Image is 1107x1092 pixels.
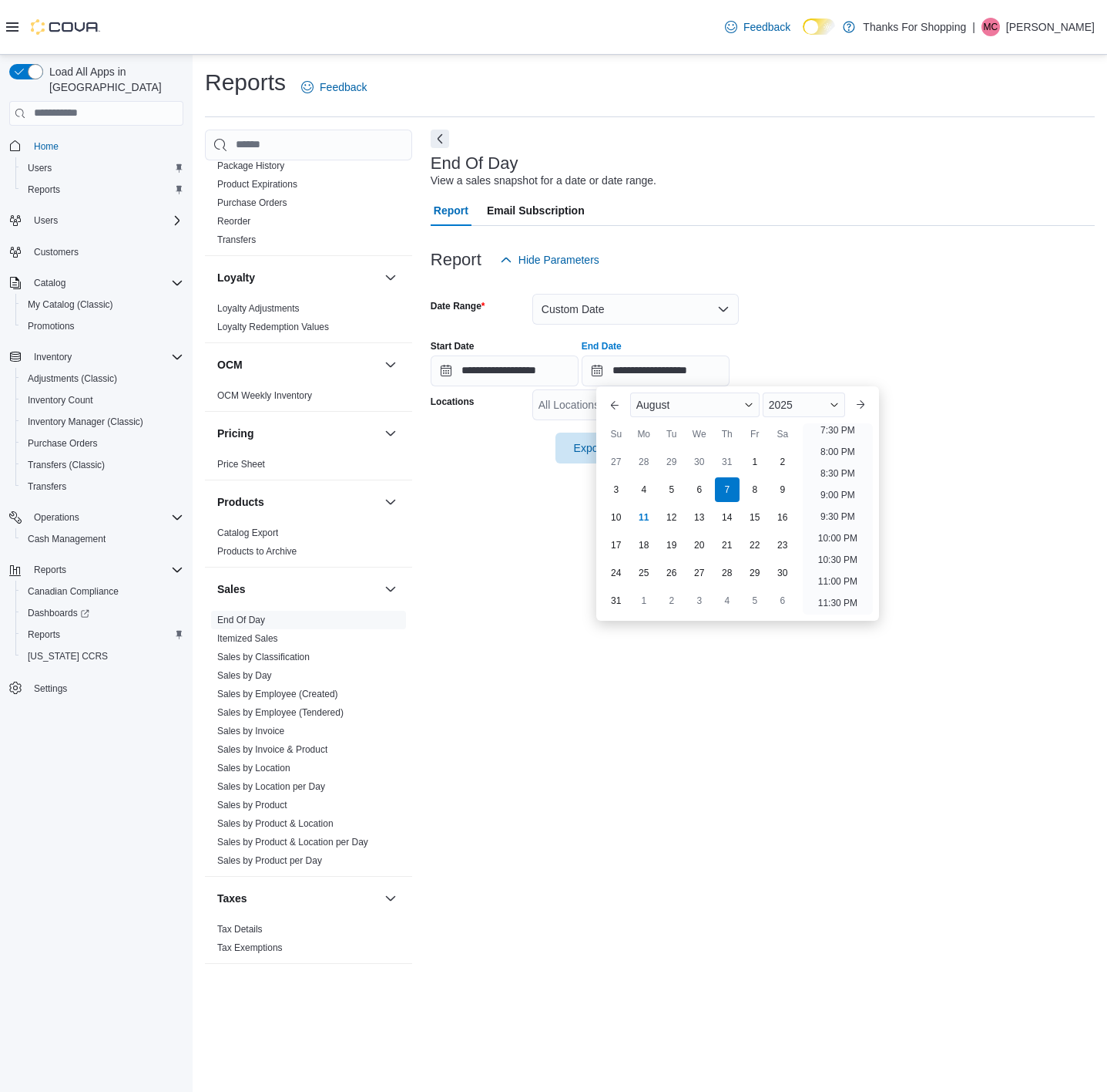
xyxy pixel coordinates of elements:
input: Dark Mode [803,19,835,35]
button: Cash Management [15,528,190,550]
div: day-28 [632,450,656,474]
a: Dashboards [22,604,96,622]
div: day-10 [604,505,629,530]
button: Transfers [15,476,190,497]
span: Dashboards [28,607,89,619]
span: Purchase Orders [28,437,98,450]
button: Hide Parameters [494,244,605,275]
button: Sales [217,581,378,597]
div: Marc Chenier [981,18,1000,36]
span: Washington CCRS [22,647,183,666]
a: Loyalty Adjustments [217,303,300,314]
h3: End Of Day [431,154,518,173]
a: Dashboards [15,602,190,624]
p: | [972,18,975,36]
a: Cash Management [22,530,112,548]
div: Sales [205,611,412,876]
button: OCM [381,356,400,374]
button: Catalog [3,272,190,294]
button: Operations [3,507,190,528]
div: day-17 [604,533,629,558]
span: Reports [34,564,66,576]
div: day-7 [715,477,740,502]
a: Inventory Count [22,391,99,410]
a: End Of Day [217,615,265,625]
div: OCM [205,386,412,411]
div: day-28 [715,561,740,585]
label: Start Date [431,340,475,352]
span: Canadian Compliance [28,585,119,598]
span: Load All Apps in [GEOGRAPHIC_DATA] [43,64,183,95]
button: Loyalty [217,270,378,285]
a: Sales by Employee (Tendered) [217,707,344,718]
span: Reports [28,629,60,641]
div: day-26 [659,561,684,585]
span: End Of Day [217,614,265,626]
span: Transfers (Classic) [22,456,183,474]
span: August [636,399,670,411]
div: day-2 [659,588,684,613]
span: Sales by Day [217,669,272,682]
a: Sales by Location per Day [217,781,325,792]
span: MC [984,18,998,36]
span: Tax Details [217,923,263,935]
span: Catalog Export [217,527,278,539]
div: day-31 [715,450,740,474]
span: My Catalog (Classic) [28,298,113,311]
div: Taxes [205,920,412,963]
button: Catalog [28,274,72,292]
span: Itemized Sales [217,632,278,645]
button: Adjustments (Classic) [15,368,190,389]
div: day-29 [743,561,767,585]
button: Sales [381,580,400,598]
li: 10:00 PM [812,529,864,548]
span: Reports [28,184,60,196]
a: Feedback [719,12,797,42]
a: Loyalty Redemption Values [217,322,329,332]
div: day-3 [604,477,629,502]
a: Sales by Day [217,670,272,681]
span: Loyalty Adjustments [217,302,300,315]
span: Sales by Product & Location per Day [217,836,368,848]
button: Taxes [381,889,400,908]
p: Thanks For Shopping [863,18,966,36]
label: Locations [431,396,475,408]
span: Sales by Location per Day [217,780,325,793]
a: Sales by Employee (Created) [217,689,338,699]
div: Button. Open the month selector. August is currently selected. [630,393,760,417]
h3: OCM [217,357,243,372]
span: Purchase Orders [217,197,287,209]
span: Customers [34,246,79,258]
span: Promotions [22,317,183,335]
a: Customers [28,243,85,261]
li: 8:00 PM [814,443,861,461]
a: Adjustments (Classic) [22,369,123,388]
div: day-4 [715,588,740,613]
a: Sales by Product [217,800,287,811]
span: Inventory Manager (Classic) [22,413,183,431]
h3: Taxes [217,891,247,906]
div: day-13 [687,505,712,530]
div: day-15 [743,505,767,530]
button: OCM [217,357,378,372]
a: Reports [22,625,66,644]
a: Users [22,159,58,177]
div: View a sales snapshot for a date or date range. [431,173,656,189]
div: day-21 [715,533,740,558]
div: day-8 [743,477,767,502]
span: Transfers [217,234,256,246]
div: Su [604,422,629,447]
div: day-16 [770,505,795,530]
a: Reorder [217,216,250,227]
div: day-12 [659,505,684,530]
div: Tu [659,422,684,447]
span: Cash Management [28,533,106,545]
button: [US_STATE] CCRS [15,645,190,667]
span: Inventory Count [28,394,93,406]
button: Products [381,493,400,511]
button: Reports [15,624,190,645]
div: day-20 [687,533,712,558]
div: day-5 [659,477,684,502]
span: Sales by Invoice & Product [217,743,327,756]
div: day-14 [715,505,740,530]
